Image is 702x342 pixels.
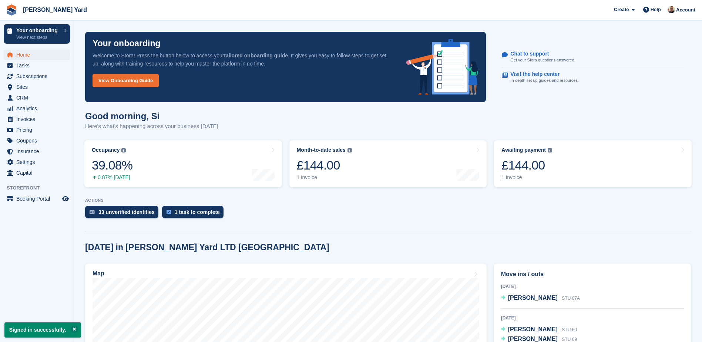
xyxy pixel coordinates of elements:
[502,47,684,67] a: Chat to support Get your Stora questions answered.
[501,270,684,279] h2: Move ins / outs
[4,157,70,167] a: menu
[16,135,61,146] span: Coupons
[501,294,580,303] a: [PERSON_NAME] STU 07A
[562,296,580,301] span: STU 07A
[4,24,70,44] a: Your onboarding View next steps
[4,82,70,92] a: menu
[98,209,155,215] div: 33 unverified identities
[16,71,61,81] span: Subscriptions
[501,158,552,173] div: £144.00
[16,114,61,124] span: Invoices
[501,315,684,321] div: [DATE]
[4,146,70,157] a: menu
[494,140,692,187] a: Awaiting payment £144.00 1 invoice
[510,77,579,84] p: In-depth set up guides and resources.
[297,174,352,181] div: 1 invoice
[562,327,577,332] span: STU 60
[16,168,61,178] span: Capital
[297,147,346,153] div: Month-to-date sales
[562,337,577,342] span: STU 69
[4,93,70,103] a: menu
[548,148,552,152] img: icon-info-grey-7440780725fd019a000dd9b08b2336e03edf1995a4989e88bcd33f0948082b44.svg
[508,336,558,342] span: [PERSON_NAME]
[4,168,70,178] a: menu
[508,326,558,332] span: [PERSON_NAME]
[16,146,61,157] span: Insurance
[16,28,60,33] p: Your onboarding
[20,4,90,16] a: [PERSON_NAME] Yard
[16,93,61,103] span: CRM
[510,71,573,77] p: Visit the help center
[85,111,218,121] h1: Good morning, Si
[668,6,675,13] img: Si Allen
[4,103,70,114] a: menu
[501,174,552,181] div: 1 invoice
[84,140,282,187] a: Occupancy 39.08% 0.87% [DATE]
[501,283,684,290] div: [DATE]
[16,157,61,167] span: Settings
[16,125,61,135] span: Pricing
[16,194,61,204] span: Booking Portal
[16,50,61,60] span: Home
[4,60,70,71] a: menu
[61,194,70,203] a: Preview store
[510,57,575,63] p: Get your Stora questions answered.
[16,60,61,71] span: Tasks
[4,322,81,338] p: Signed in successfully.
[85,242,329,252] h2: [DATE] in [PERSON_NAME] Yard LTD [GEOGRAPHIC_DATA]
[4,50,70,60] a: menu
[92,174,132,181] div: 0.87% [DATE]
[676,6,695,14] span: Account
[90,210,95,214] img: verify_identity-adf6edd0f0f0b5bbfe63781bf79b02c33cf7c696d77639b501bdc392416b5a36.svg
[510,51,569,57] p: Chat to support
[16,103,61,114] span: Analytics
[85,206,162,222] a: 33 unverified identities
[16,82,61,92] span: Sites
[4,194,70,204] a: menu
[93,270,104,277] h2: Map
[289,140,487,187] a: Month-to-date sales £144.00 1 invoice
[224,53,288,58] strong: tailored onboarding guide
[4,114,70,124] a: menu
[92,158,132,173] div: 39.08%
[501,325,577,335] a: [PERSON_NAME] STU 60
[406,39,479,95] img: onboarding-info-6c161a55d2c0e0a8cae90662b2fe09162a5109e8cc188191df67fb4f79e88e88.svg
[93,39,161,48] p: Your onboarding
[502,67,684,87] a: Visit the help center In-depth set up guides and resources.
[92,147,120,153] div: Occupancy
[614,6,629,13] span: Create
[16,34,60,41] p: View next steps
[651,6,661,13] span: Help
[6,4,17,16] img: stora-icon-8386f47178a22dfd0bd8f6a31ec36ba5ce8667c1dd55bd0f319d3a0aa187defe.svg
[175,209,220,215] div: 1 task to complete
[4,125,70,135] a: menu
[501,147,546,153] div: Awaiting payment
[4,135,70,146] a: menu
[93,51,394,68] p: Welcome to Stora! Press the button below to access your . It gives you easy to follow steps to ge...
[347,148,352,152] img: icon-info-grey-7440780725fd019a000dd9b08b2336e03edf1995a4989e88bcd33f0948082b44.svg
[7,184,74,192] span: Storefront
[121,148,126,152] img: icon-info-grey-7440780725fd019a000dd9b08b2336e03edf1995a4989e88bcd33f0948082b44.svg
[297,158,352,173] div: £144.00
[85,122,218,131] p: Here's what's happening across your business [DATE]
[93,74,159,87] a: View Onboarding Guide
[4,71,70,81] a: menu
[167,210,171,214] img: task-75834270c22a3079a89374b754ae025e5fb1db73e45f91037f5363f120a921f8.svg
[85,198,691,203] p: ACTIONS
[162,206,227,222] a: 1 task to complete
[508,295,558,301] span: [PERSON_NAME]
